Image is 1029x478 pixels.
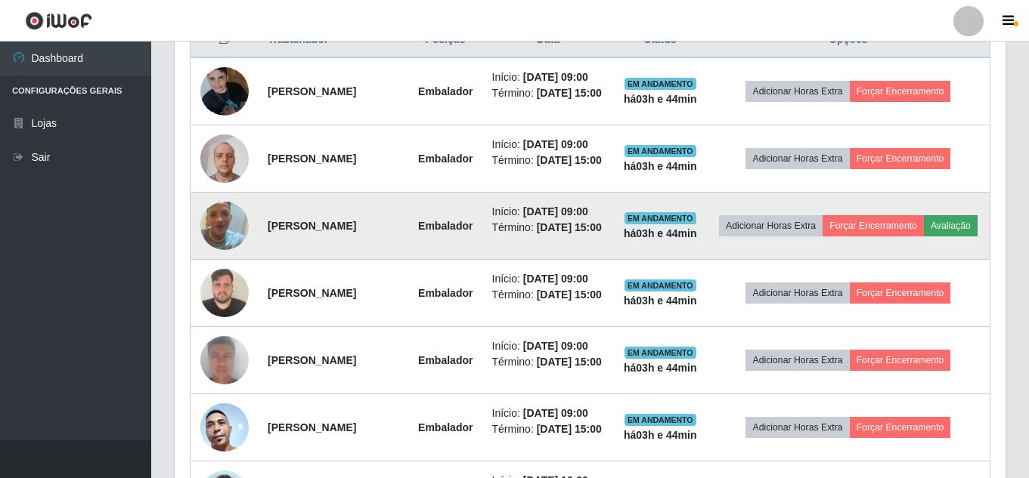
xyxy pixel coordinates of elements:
button: Forçar Encerramento [850,282,951,304]
span: EM ANDAMENTO [625,212,696,224]
strong: Embalador [418,220,473,232]
img: 1748706192585.jpeg [200,310,249,410]
strong: Embalador [418,354,473,366]
li: Início: [492,271,605,287]
time: [DATE] 09:00 [523,205,588,217]
button: Adicionar Horas Extra [745,282,849,304]
strong: há 03 h e 44 min [624,160,697,172]
strong: [PERSON_NAME] [268,421,356,433]
strong: há 03 h e 44 min [624,429,697,441]
strong: [PERSON_NAME] [268,153,356,165]
button: Forçar Encerramento [850,417,951,438]
strong: [PERSON_NAME] [268,220,356,232]
button: Forçar Encerramento [850,148,951,169]
strong: Embalador [418,421,473,433]
time: [DATE] 09:00 [523,407,588,419]
time: [DATE] 09:00 [523,340,588,352]
button: Forçar Encerramento [823,215,924,236]
time: [DATE] 15:00 [537,288,602,301]
strong: há 03 h e 44 min [624,362,697,374]
strong: [PERSON_NAME] [268,354,356,366]
li: Término: [492,153,605,168]
img: 1744826820046.jpeg [200,376,249,478]
li: Término: [492,85,605,101]
button: Adicionar Horas Extra [745,417,849,438]
span: EM ANDAMENTO [625,279,696,291]
button: Adicionar Horas Extra [719,215,823,236]
time: [DATE] 09:00 [523,273,588,285]
span: EM ANDAMENTO [625,78,696,90]
li: Término: [492,287,605,303]
strong: Embalador [418,153,473,165]
time: [DATE] 15:00 [537,154,602,166]
li: Início: [492,69,605,85]
li: Início: [492,204,605,220]
img: 1733931540736.jpeg [200,261,249,325]
strong: Embalador [418,287,473,299]
img: CoreUI Logo [25,11,92,30]
li: Término: [492,354,605,370]
time: [DATE] 15:00 [537,87,602,99]
time: [DATE] 09:00 [523,71,588,83]
li: Início: [492,406,605,421]
img: 1723391026413.jpeg [200,126,249,190]
img: 1734287030319.jpeg [200,183,249,269]
time: [DATE] 09:00 [523,138,588,150]
time: [DATE] 15:00 [537,356,602,368]
button: Adicionar Horas Extra [745,350,849,371]
img: 1700096382551.jpeg [200,59,249,123]
span: EM ANDAMENTO [625,347,696,359]
time: [DATE] 15:00 [537,423,602,435]
strong: [PERSON_NAME] [268,85,356,97]
time: [DATE] 15:00 [537,221,602,233]
button: Adicionar Horas Extra [745,148,849,169]
strong: Embalador [418,85,473,97]
li: Término: [492,220,605,236]
li: Término: [492,421,605,437]
li: Início: [492,137,605,153]
strong: há 03 h e 44 min [624,93,697,105]
strong: [PERSON_NAME] [268,287,356,299]
strong: há 03 h e 44 min [624,227,697,239]
li: Início: [492,338,605,354]
button: Forçar Encerramento [850,350,951,371]
span: EM ANDAMENTO [625,414,696,426]
button: Forçar Encerramento [850,81,951,102]
button: Adicionar Horas Extra [745,81,849,102]
button: Avaliação [924,215,978,236]
span: EM ANDAMENTO [625,145,696,157]
strong: há 03 h e 44 min [624,295,697,307]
